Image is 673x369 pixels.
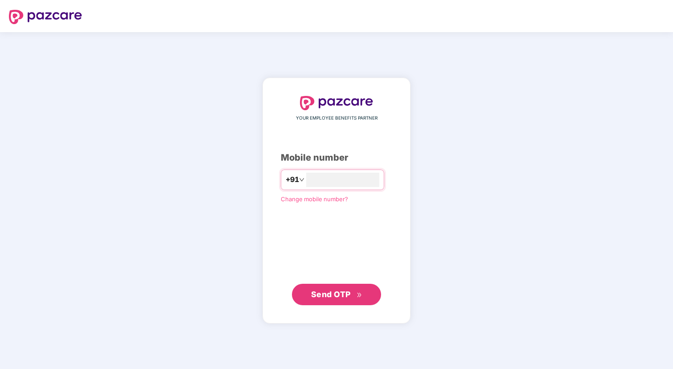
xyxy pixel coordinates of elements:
[281,195,348,203] a: Change mobile number?
[9,10,82,24] img: logo
[296,115,378,122] span: YOUR EMPLOYEE BENEFITS PARTNER
[299,177,304,182] span: down
[286,174,299,185] span: +91
[281,151,392,165] div: Mobile number
[292,284,381,305] button: Send OTPdouble-right
[311,290,351,299] span: Send OTP
[300,96,373,110] img: logo
[357,292,362,298] span: double-right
